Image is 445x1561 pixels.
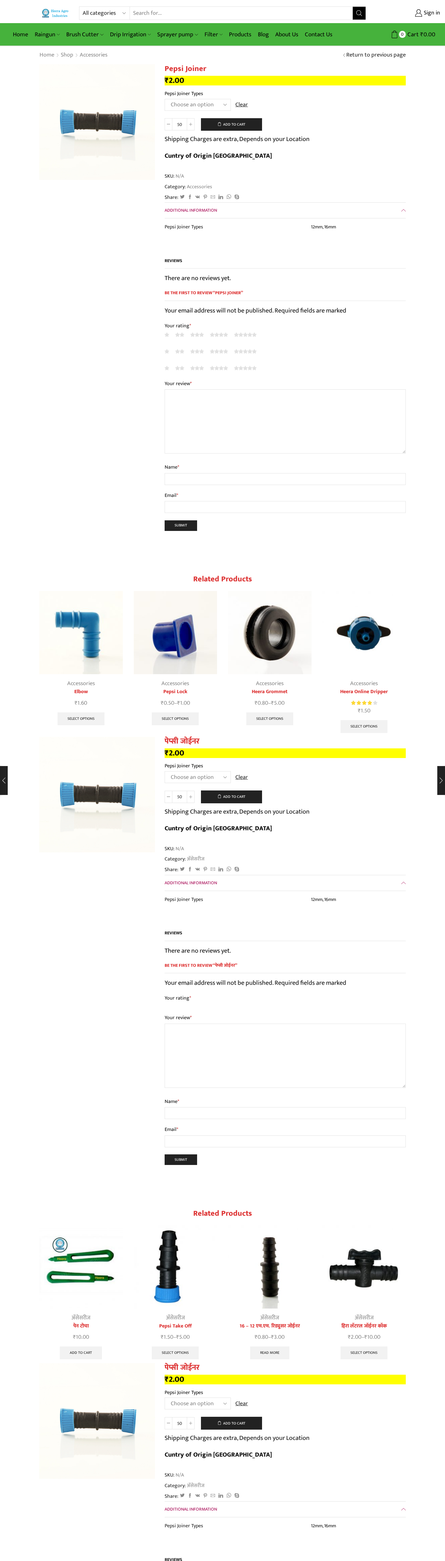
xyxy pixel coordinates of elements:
[134,1322,217,1330] a: Pepsi Take Off
[165,946,406,956] p: There are no reviews yet.
[234,365,257,372] a: 5 of 5 stars
[32,27,63,42] a: Raingun
[234,348,257,355] a: 5 of 5 stars
[346,51,406,59] a: Return to previous page
[175,365,184,372] a: 2 of 5 stars
[322,591,406,675] img: Heera Online Dripper
[73,1332,89,1342] bdi: 10.00
[165,1154,197,1165] input: Submit
[311,1522,406,1530] p: 12mm, 16mm
[165,203,406,218] a: Additional information
[165,64,406,74] h1: Pepsi Joiner
[372,29,435,40] a: 0 Cart ₹0.00
[341,1346,387,1359] a: Select options for “हिरा लॅटरल जॉईनर कॉक”
[39,64,155,180] img: ss
[350,679,378,688] a: Accessories
[176,1332,190,1342] bdi: 5.00
[130,7,353,20] input: Search for...
[175,331,184,338] a: 2 of 5 stars
[250,1346,289,1359] a: Select options for “16 - 12 एम.एम. रिड्युसर जोईनर”
[152,712,199,725] a: Select options for “Pepsi Lock”
[351,700,377,706] div: Rated 4.20 out of 5
[165,1125,406,1134] label: Email
[201,1417,262,1430] button: Add to cart
[165,896,311,908] th: Pepsi Joiner Types
[165,896,406,909] table: Product Details
[165,1363,406,1372] h1: पेप्सी जोईनर
[176,1332,179,1342] span: ₹
[228,688,312,696] a: Heera Grommet
[67,679,95,688] a: Accessories
[134,699,217,708] span: –
[165,930,406,941] h2: Reviews
[165,875,406,891] a: Additional information
[399,31,406,38] span: 0
[71,1313,90,1323] a: अ‍ॅसेसरीज
[186,855,204,863] a: अ‍ॅसेसरीज
[201,118,262,131] button: Add to cart
[161,1332,173,1342] bdi: 1.50
[190,365,204,372] a: 3 of 5 stars
[75,698,77,708] span: ₹
[161,679,189,688] a: Accessories
[172,118,187,130] input: Product quantity
[226,27,255,42] a: Products
[165,365,169,372] a: 1 of 5 stars
[353,7,366,20] button: Search button
[39,1225,123,1309] img: PEN TOCHA
[165,348,169,355] a: 1 of 5 stars
[358,706,361,716] span: ₹
[201,27,226,42] a: Filter
[134,1225,217,1309] img: pepsi take up
[255,698,258,708] span: ₹
[165,520,197,531] input: Submit
[420,30,435,40] bdi: 0.00
[165,1098,406,1106] label: Name
[165,305,346,316] span: Your email address will not be published. Required fields are marked
[35,1222,127,1363] div: 1 / 10
[177,698,190,708] bdi: 1.00
[39,591,123,675] img: Elbow
[134,1333,217,1342] span: –
[228,591,312,675] img: Heera Grommet
[165,74,184,87] bdi: 2.00
[165,807,310,817] p: Shipping Charges are extra, Depends on your Location
[165,258,406,269] h2: Reviews
[376,7,440,19] a: Sign in
[165,223,311,236] th: Pepsi Joiner Types
[311,223,406,231] p: 12mm, 16mm
[165,172,406,180] span: SKU:
[161,698,164,708] span: ₹
[165,1373,169,1386] span: ₹
[165,331,169,338] a: 1 of 5 stars
[39,688,123,696] a: Elbow
[165,1502,406,1517] a: Additional information
[165,322,406,330] label: Your rating
[322,688,406,696] a: Heera Online Dripper
[165,150,272,161] b: Cuntry of Origin [GEOGRAPHIC_DATA]
[165,737,406,746] h1: पेप्सी जोईनर
[166,1313,185,1323] a: अ‍ॅसेसरीज
[165,1505,217,1513] span: Additional information
[165,879,217,886] span: Additional information
[35,588,127,729] div: 1 / 10
[165,1522,406,1535] table: Product Details
[165,962,406,974] span: Be the first to review “पेप्सी जोईनर”
[165,1522,311,1535] th: Pepsi Joiner Types
[210,365,228,372] a: 4 of 5 stars
[186,182,212,191] a: Accessories
[154,27,201,42] a: Sprayer pump
[60,51,74,59] a: Shop
[201,790,262,803] button: Add to cart
[130,588,221,729] div: 2 / 10
[271,1332,274,1342] span: ₹
[165,90,203,97] label: Pepsi Joiner Types
[210,348,228,355] a: 4 of 5 stars
[58,712,104,725] a: Select options for “Elbow”
[165,1373,184,1386] bdi: 2.00
[165,1449,272,1460] b: Cuntry of Origin [GEOGRAPHIC_DATA]
[165,1471,406,1479] span: SKU:
[235,773,248,782] a: Clear options
[271,698,274,708] span: ₹
[358,706,370,716] bdi: 1.50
